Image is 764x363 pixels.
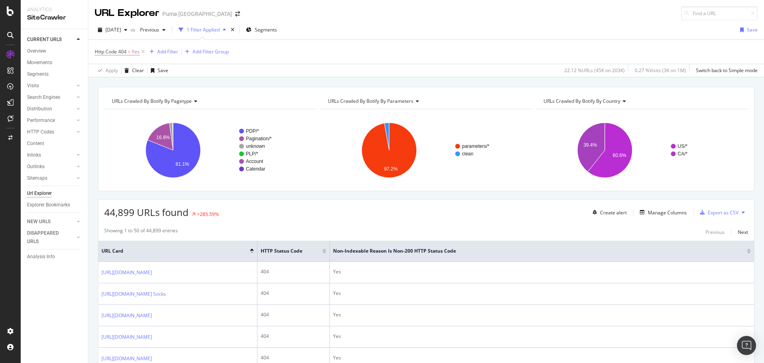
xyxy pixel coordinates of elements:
button: Clear [121,64,144,77]
div: Next [738,229,748,235]
div: 1 Filter Applied [187,26,220,33]
div: arrow-right-arrow-left [235,11,240,17]
div: 22.12 % URLs ( 45K on 203K ) [564,67,625,74]
a: Content [27,139,82,148]
div: CURRENT URLS [27,35,62,44]
button: Segments [243,24,280,36]
button: 1 Filter Applied [175,24,229,36]
text: Pagination/* [246,136,272,141]
div: Puma [GEOGRAPHIC_DATA] [162,10,232,18]
div: Content [27,139,44,148]
text: parameters/* [462,143,489,149]
text: clean [462,151,474,157]
div: Yes [333,290,751,297]
a: Analysis Info [27,253,82,261]
text: unknown [246,143,265,149]
button: Switch back to Simple mode [693,64,758,77]
div: Inlinks [27,151,41,159]
a: Distribution [27,105,74,113]
div: 404 [261,290,326,297]
text: 16.8% [156,135,170,140]
div: Add Filter [157,48,178,55]
button: Previous [706,227,725,237]
span: 2025 Aug. 31st [105,26,121,33]
a: [URL][DOMAIN_NAME] [101,355,152,363]
a: DISAPPEARED URLS [27,229,74,246]
a: [URL][DOMAIN_NAME] [101,312,152,320]
div: Analysis Info [27,253,55,261]
button: Save [737,24,758,36]
div: 0.27 % Visits ( 3K on 1M ) [635,67,686,74]
div: HTTP Codes [27,128,54,136]
div: Outlinks [27,163,45,171]
h4: URLs Crawled By Botify By pagetype [110,95,309,108]
div: Explorer Bookmarks [27,201,70,209]
button: Add Filter Group [182,47,229,57]
div: Segments [27,70,49,78]
a: Search Engines [27,93,74,102]
span: URLs Crawled By Botify By country [544,98,620,104]
a: Outlinks [27,163,74,171]
span: = [128,48,131,55]
div: Distribution [27,105,52,113]
text: PLP/* [246,151,258,157]
div: Overview [27,47,46,55]
button: [DATE] [95,24,131,36]
button: Create alert [589,206,627,219]
div: Performance [27,116,55,125]
span: Segments [255,26,277,33]
div: Create alert [600,209,627,216]
a: NEW URLS [27,218,74,226]
button: Next [738,227,748,237]
span: Http Code 404 [95,48,127,55]
div: Add Filter Group [193,48,229,55]
div: SiteCrawler [27,13,82,22]
input: Find a URL [681,6,758,20]
h4: URLs Crawled By Botify By country [542,95,741,108]
text: Account [246,159,263,164]
span: vs [131,26,137,33]
div: Export as CSV [708,209,739,216]
button: Save [148,64,168,77]
div: NEW URLS [27,218,51,226]
button: Apply [95,64,118,77]
div: Sitemaps [27,174,47,182]
a: Sitemaps [27,174,74,182]
button: Manage Columns [637,208,687,217]
div: Url Explorer [27,189,52,198]
a: Movements [27,59,82,67]
a: HTTP Codes [27,128,74,136]
span: 44,899 URLs found [104,206,189,219]
text: PDP/* [246,128,259,134]
text: 60.6% [613,153,626,158]
a: Explorer Bookmarks [27,201,82,209]
div: Yes [333,311,751,318]
text: Calendar [246,166,265,172]
div: Yes [333,268,751,275]
text: 81.1% [175,161,189,167]
div: DISAPPEARED URLS [27,229,67,246]
button: Export as CSV [697,206,739,219]
a: Performance [27,116,74,125]
span: Yes [132,46,140,57]
div: 404 [261,333,326,340]
div: Save [747,26,758,33]
div: 404 [261,311,326,318]
svg: A chart. [536,116,746,185]
a: [URL][DOMAIN_NAME] Socks [101,290,166,298]
h4: URLs Crawled By Botify By parameters [326,95,525,108]
svg: A chart. [320,116,530,185]
div: Search Engines [27,93,60,102]
div: +285.59% [197,211,219,218]
div: 404 [261,268,326,275]
span: URL Card [101,247,248,255]
div: URL Explorer [95,6,159,20]
div: Yes [333,333,751,340]
text: 97.2% [384,166,398,172]
div: Previous [706,229,725,235]
svg: A chart. [104,116,314,185]
div: Apply [105,67,118,74]
div: Switch back to Simple mode [696,67,758,74]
